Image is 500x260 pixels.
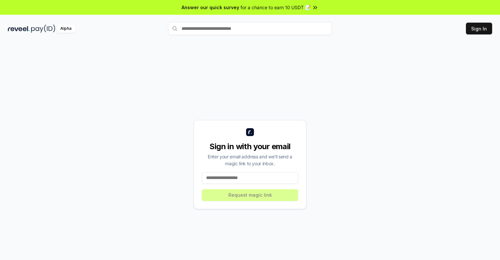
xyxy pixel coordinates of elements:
[57,25,75,33] div: Alpha
[240,4,311,11] span: for a chance to earn 10 USDT 📝
[246,128,254,136] img: logo_small
[202,153,298,167] div: Enter your email address and we’ll send a magic link to your inbox.
[202,141,298,152] div: Sign in with your email
[466,23,492,34] button: Sign In
[8,25,30,33] img: reveel_dark
[182,4,239,11] span: Answer our quick survey
[31,25,55,33] img: pay_id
